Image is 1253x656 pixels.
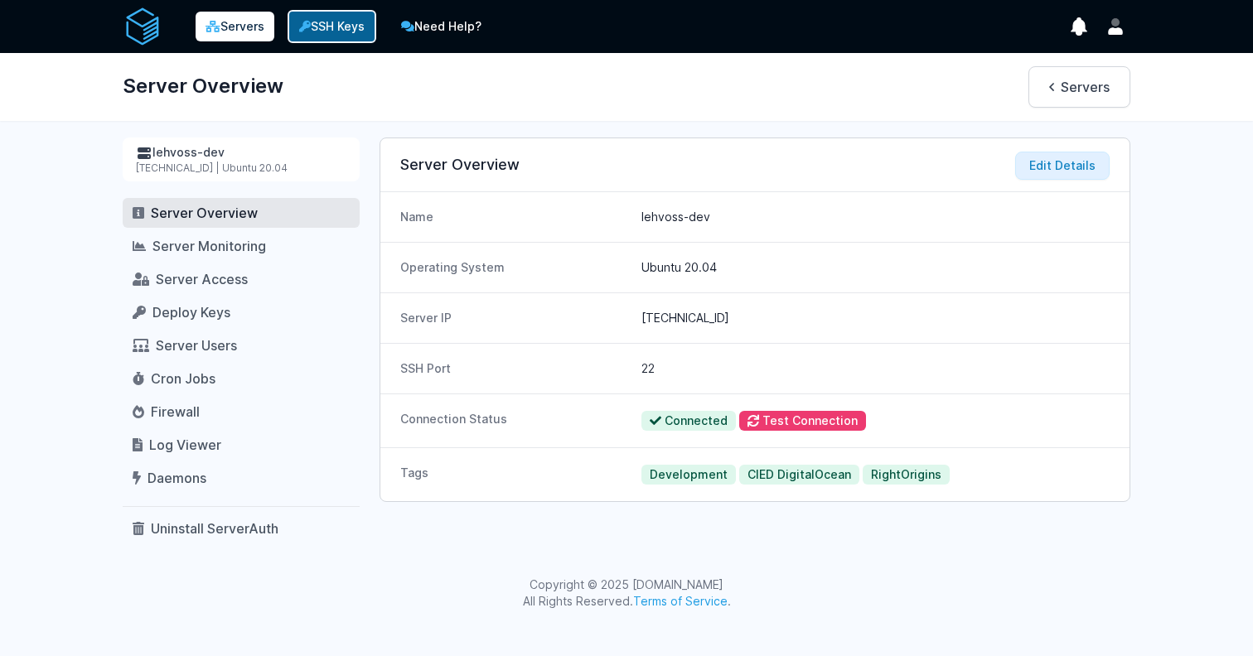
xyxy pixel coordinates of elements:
[739,465,859,485] span: CIED DigitalOcean
[400,360,628,377] dt: SSH Port
[633,594,728,608] a: Terms of Service
[400,411,628,431] dt: Connection Status
[739,411,866,431] button: Test Connection
[136,144,346,162] div: lehvoss-dev
[641,209,1110,225] dd: lehvoss-dev
[389,10,493,43] a: Need Help?
[641,411,736,431] span: Connected
[123,297,360,327] a: Deploy Keys
[123,66,283,106] h1: Server Overview
[123,397,360,427] a: Firewall
[400,259,628,276] dt: Operating System
[149,437,221,453] span: Log Viewer
[641,310,1110,326] dd: [TECHNICAL_ID]
[136,162,346,175] div: [TECHNICAL_ID] | Ubuntu 20.04
[400,155,1110,175] h3: Server Overview
[863,465,950,485] span: RightOrigins
[400,310,628,326] dt: Server IP
[123,198,360,228] a: Server Overview
[123,364,360,393] a: Cron Jobs
[400,209,628,225] dt: Name
[641,259,1110,276] dd: Ubuntu 20.04
[641,465,736,485] span: Development
[123,264,360,294] a: Server Access
[1064,12,1094,41] button: show notifications
[156,337,237,354] span: Server Users
[400,465,628,485] dt: Tags
[148,470,206,486] span: Daemons
[123,330,360,360] a: Server Users
[1015,152,1110,180] button: Edit Details
[123,231,360,261] a: Server Monitoring
[123,430,360,460] a: Log Viewer
[152,304,230,321] span: Deploy Keys
[123,463,360,493] a: Daemons
[156,271,248,287] span: Server Access
[123,514,360,543] a: Uninstall ServerAuth
[1101,12,1130,41] button: User menu
[1028,66,1130,108] a: Servers
[152,238,266,254] span: Server Monitoring
[123,7,162,46] img: serverAuth logo
[151,205,258,221] span: Server Overview
[151,370,215,387] span: Cron Jobs
[196,12,274,41] a: Servers
[151,403,200,420] span: Firewall
[288,10,376,43] a: SSH Keys
[641,360,1110,377] dd: 22
[151,520,278,537] span: Uninstall ServerAuth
